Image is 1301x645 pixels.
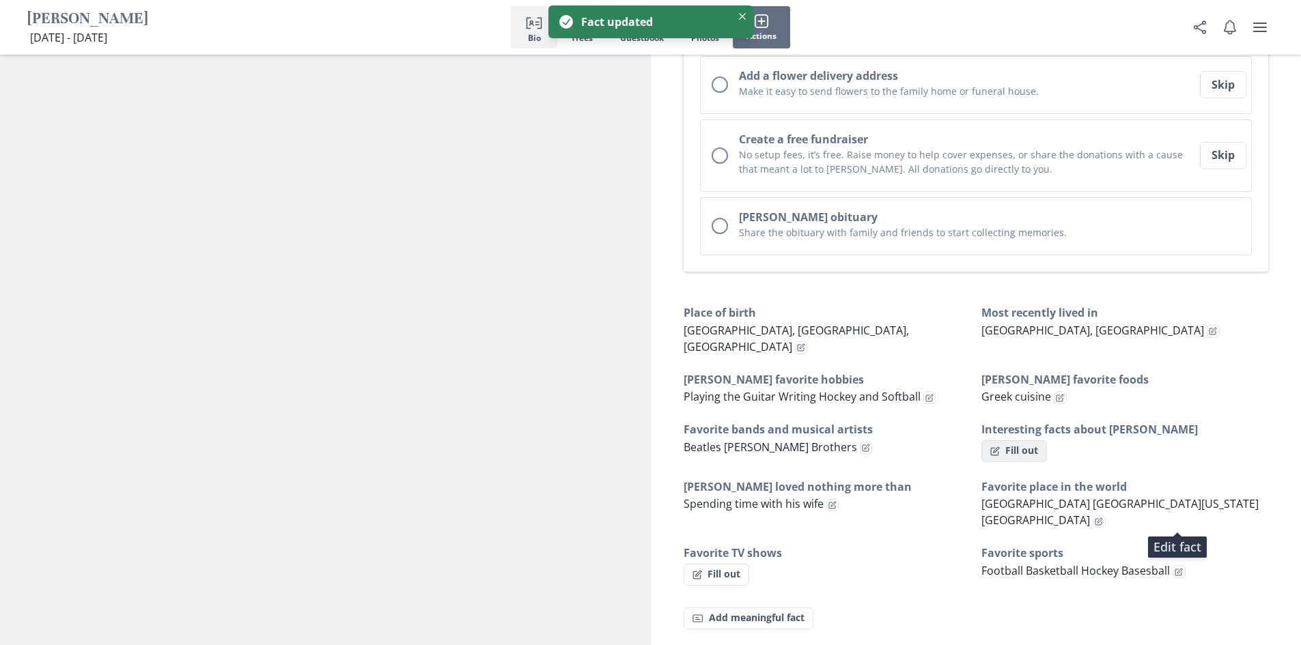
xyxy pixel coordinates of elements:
button: Skip [1200,142,1246,169]
button: Edit fact [923,391,936,404]
span: [GEOGRAPHIC_DATA], [GEOGRAPHIC_DATA], [GEOGRAPHIC_DATA] [684,323,909,354]
span: Bio [528,33,541,43]
h3: [PERSON_NAME] favorite hobbies [684,371,970,388]
button: Add a flower delivery addressMake it easy to send flowers to the family home or funeral house. [700,56,1253,114]
button: Fill out [684,564,749,586]
span: Beatles [PERSON_NAME] Brothers [684,440,857,455]
h3: Favorite sports [981,545,1268,561]
p: No setup fees, it’s free. Raise money to help cover expenses, or share the donations with a cause... [739,147,1197,176]
span: [DATE] - [DATE] [30,30,107,45]
h3: [PERSON_NAME] loved nothing more than [684,478,970,495]
h3: Place of birth [684,304,970,321]
button: Edit fact [826,499,839,512]
p: Share the obituary with family and friends to start collecting memories. [739,225,1241,240]
span: Spending time with his wife [684,496,824,511]
h2: [PERSON_NAME] obituary [739,209,1241,225]
span: Guestbook [620,33,664,43]
button: Actions [733,6,790,48]
button: Edit fact [1207,325,1220,338]
span: Football Basketball Hockey Basesball [981,563,1170,578]
button: Add meaningful fact [684,607,813,629]
button: Edit fact [1054,391,1067,404]
button: Skip [1200,71,1246,98]
span: [GEOGRAPHIC_DATA] [GEOGRAPHIC_DATA][US_STATE] [GEOGRAPHIC_DATA] [981,496,1259,528]
button: Create a free fundraiserNo setup fees, it’s free. Raise money to help cover expenses, or share th... [700,119,1253,192]
span: Playing the Guitar Writing Hockey and Softball [684,389,921,404]
button: Edit fact [1173,565,1186,578]
span: Trees [571,33,593,43]
h3: [PERSON_NAME] favorite foods [981,371,1268,388]
span: [GEOGRAPHIC_DATA], [GEOGRAPHIC_DATA] [981,323,1204,338]
span: Greek cuisine [981,389,1051,404]
button: Edit fact [1093,515,1106,528]
h2: Create a free fundraiser [739,131,1197,147]
div: Unchecked circle [712,76,728,93]
div: Fact updated [581,14,726,30]
h3: Favorite place in the world [981,478,1268,495]
div: Unchecked circle [712,218,728,234]
h3: Favorite TV shows [684,545,970,561]
button: Edit fact [860,442,873,455]
h2: Add a flower delivery address [739,68,1197,84]
h3: Interesting facts about [PERSON_NAME] [981,421,1268,438]
button: Share Obituary [1186,14,1214,41]
button: Notifications [1216,14,1244,41]
button: user menu [1246,14,1274,41]
button: Close [734,8,751,25]
button: [PERSON_NAME] obituaryShare the obituary with family and friends to start collecting memories. [700,197,1253,255]
h3: Most recently lived in [981,304,1268,321]
h1: [PERSON_NAME] [27,9,148,30]
p: Make it easy to send flowers to the family home or funeral house. [739,84,1197,98]
div: Unchecked circle [712,147,728,164]
h3: Favorite bands and musical artists [684,421,970,438]
button: Fill out [981,440,1047,462]
span: Photos [691,33,719,43]
span: Actions [746,31,777,41]
button: Edit fact [795,341,808,354]
button: Bio [511,6,557,48]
